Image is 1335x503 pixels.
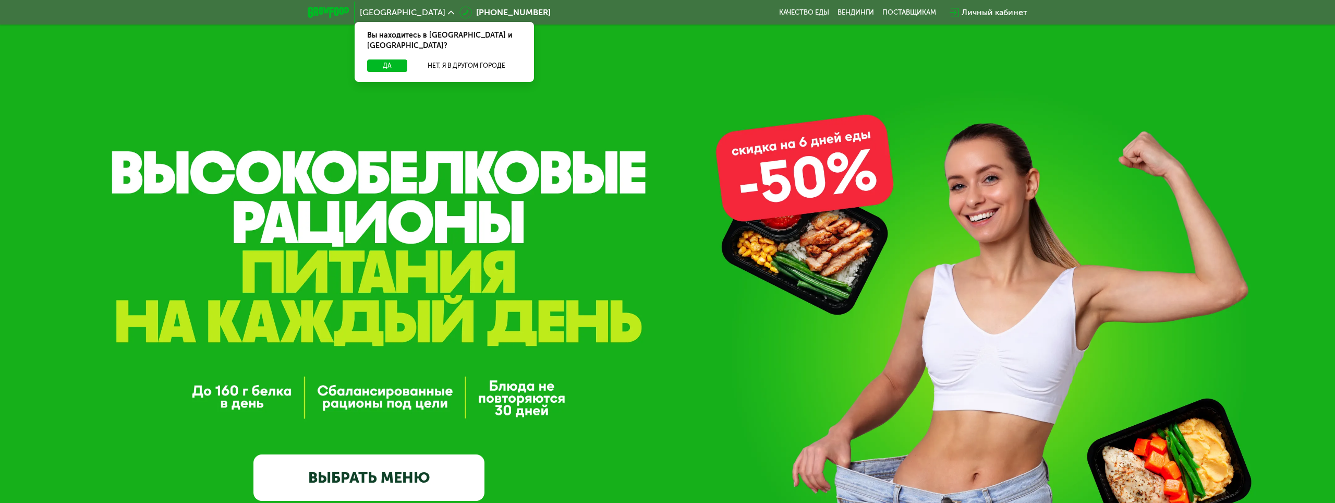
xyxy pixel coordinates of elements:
[367,59,407,72] button: Да
[962,6,1027,19] div: Личный кабинет
[882,8,936,17] div: поставщикам
[779,8,829,17] a: Качество еды
[253,454,484,501] a: ВЫБРАТЬ МЕНЮ
[355,22,534,59] div: Вы находитесь в [GEOGRAPHIC_DATA] и [GEOGRAPHIC_DATA]?
[459,6,551,19] a: [PHONE_NUMBER]
[360,8,445,17] span: [GEOGRAPHIC_DATA]
[838,8,874,17] a: Вендинги
[411,59,521,72] button: Нет, я в другом городе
